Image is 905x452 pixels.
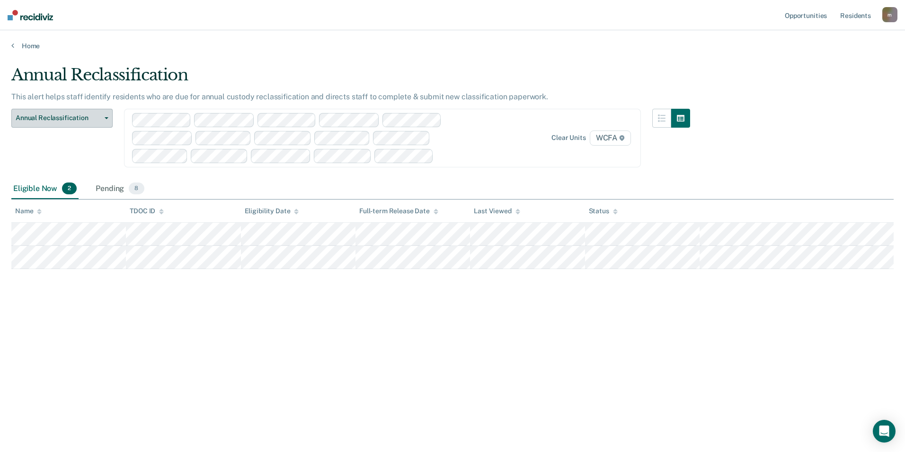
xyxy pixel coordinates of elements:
[245,207,299,215] div: Eligibility Date
[11,42,894,50] a: Home
[130,207,164,215] div: TDOC ID
[11,109,113,128] button: Annual Reclassification
[590,130,631,146] span: WCFA
[11,179,79,200] div: Eligible Now2
[129,183,144,195] span: 8
[551,134,586,142] div: Clear units
[15,207,42,215] div: Name
[8,10,53,20] img: Recidiviz
[11,65,690,92] div: Annual Reclassification
[474,207,520,215] div: Last Viewed
[359,207,438,215] div: Full-term Release Date
[882,7,897,22] button: m
[94,179,146,200] div: Pending8
[62,183,77,195] span: 2
[11,92,548,101] p: This alert helps staff identify residents who are due for annual custody reclassification and dir...
[589,207,618,215] div: Status
[873,420,896,443] div: Open Intercom Messenger
[16,114,101,122] span: Annual Reclassification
